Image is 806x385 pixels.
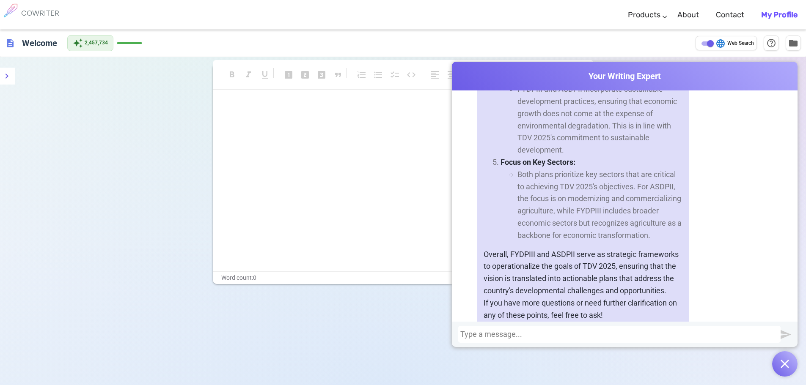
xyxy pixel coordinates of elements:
img: Send [781,329,791,340]
div: Word count: 0 [213,272,594,284]
span: auto_awesome [73,38,83,48]
span: format_italic [243,70,253,80]
li: Both plans prioritize key sectors that are critical to achieving TDV 2025's objectives. For ASDPI... [517,169,682,242]
span: format_bold [227,70,237,80]
span: description [5,38,15,48]
span: looks_3 [316,70,327,80]
p: If you have more questions or need further clarification on any of these points, feel free to ask! [484,297,682,322]
img: Open chat [781,360,789,368]
b: My Profile [761,10,798,19]
span: format_list_bulleted [373,70,383,80]
a: My Profile [761,3,798,27]
span: looks_two [300,70,310,80]
span: format_list_numbered [357,70,367,80]
span: help_outline [766,38,776,48]
span: code [406,70,416,80]
span: looks_one [283,70,294,80]
button: Manage Documents [786,35,801,51]
span: folder [788,38,798,48]
span: format_quote [333,70,343,80]
span: Your Writing Expert [452,70,798,82]
a: Contact [716,3,744,27]
h6: Click to edit title [19,35,61,52]
span: format_align_left [430,70,440,80]
span: format_underlined [260,70,270,80]
li: FYDPIII and ASDPII incorporate sustainable development practices, ensuring that economic growth d... [517,83,682,156]
span: language [715,38,726,49]
button: Help & Shortcuts [764,35,779,51]
span: checklist [390,70,400,80]
span: 2,457,734 [85,39,108,47]
h6: COWRITER [21,9,59,17]
a: Products [628,3,660,27]
strong: Focus on Key Sectors: [501,158,575,167]
a: About [677,3,699,27]
span: Web Search [727,39,754,48]
span: format_align_center [446,70,457,80]
p: Overall, FYDPIII and ASDPII serve as strategic frameworks to operationalize the goals of TDV 2025... [484,248,682,297]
